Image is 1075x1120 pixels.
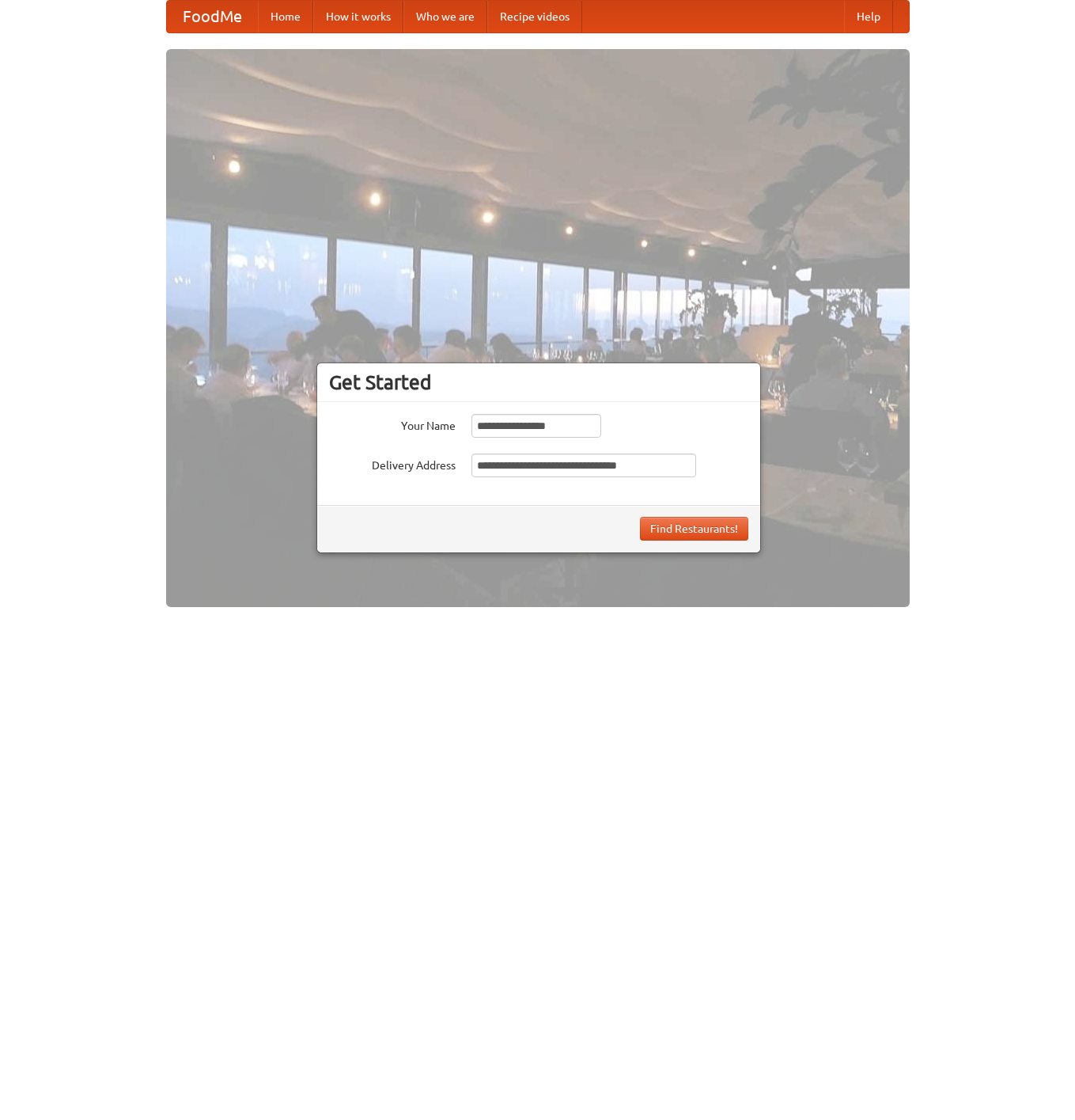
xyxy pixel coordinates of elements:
h3: Get Started [329,370,748,394]
a: FoodMe [167,1,258,32]
a: Recipe videos [487,1,582,32]
label: Delivery Address [329,454,456,473]
a: Who we are [403,1,487,32]
a: Home [258,1,313,32]
label: Your Name [329,414,456,434]
a: How it works [313,1,403,32]
button: Find Restaurants! [640,517,748,541]
a: Help [844,1,893,32]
